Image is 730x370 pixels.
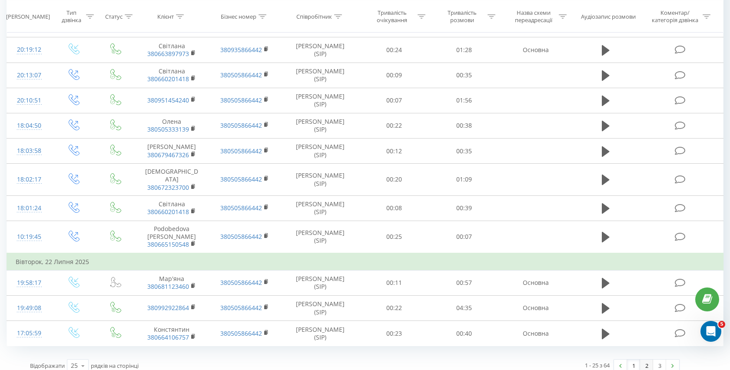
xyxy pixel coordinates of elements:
[281,88,359,113] td: [PERSON_NAME] (SIP)
[59,9,84,24] div: Тип дзвінка
[220,46,262,54] a: 380935866442
[220,232,262,241] a: 380505866442
[359,221,429,253] td: 00:25
[281,195,359,221] td: [PERSON_NAME] (SIP)
[147,50,189,58] a: 380663897973
[585,361,610,370] div: 1 - 25 з 64
[510,9,557,24] div: Назва схеми переадресації
[369,9,415,24] div: Тривалість очікування
[6,13,50,20] div: [PERSON_NAME]
[429,295,499,320] td: 04:35
[30,362,65,370] span: Відображати
[147,304,189,312] a: 380992922864
[581,13,636,20] div: Аудіозапис розмови
[136,164,208,196] td: [DEMOGRAPHIC_DATA]
[147,96,189,104] a: 380951454240
[281,113,359,138] td: [PERSON_NAME] (SIP)
[220,147,262,155] a: 380505866442
[429,113,499,138] td: 00:38
[429,221,499,253] td: 00:07
[359,164,429,196] td: 00:20
[429,37,499,63] td: 01:28
[16,41,43,58] div: 20:19:12
[16,228,43,245] div: 10:19:45
[281,37,359,63] td: [PERSON_NAME] (SIP)
[700,321,721,342] iframe: Intercom live chat
[16,92,43,109] div: 20:10:51
[359,270,429,295] td: 00:11
[220,71,262,79] a: 380505866442
[220,121,262,129] a: 380505866442
[220,96,262,104] a: 380505866442
[281,295,359,320] td: [PERSON_NAME] (SIP)
[7,253,723,271] td: Вівторок, 22 Липня 2025
[220,175,262,183] a: 380505866442
[136,221,208,253] td: Podobedova [PERSON_NAME]
[281,321,359,346] td: [PERSON_NAME] (SIP)
[359,295,429,320] td: 00:22
[147,183,189,192] a: 380672323700
[16,117,43,134] div: 18:04:50
[718,321,725,328] span: 5
[650,9,700,24] div: Коментар/категорія дзвінка
[221,13,256,20] div: Бізнес номер
[16,142,43,159] div: 18:03:58
[220,278,262,287] a: 380505866442
[359,113,429,138] td: 00:22
[136,321,208,346] td: Констянтин
[429,88,499,113] td: 01:56
[136,270,208,295] td: Мар'яна
[220,204,262,212] a: 380505866442
[359,63,429,88] td: 00:09
[281,221,359,253] td: [PERSON_NAME] (SIP)
[429,139,499,164] td: 00:35
[136,37,208,63] td: Світлана
[359,139,429,164] td: 00:12
[499,321,572,346] td: Основна
[16,274,43,291] div: 19:58:17
[429,164,499,196] td: 01:09
[157,13,174,20] div: Клієнт
[281,270,359,295] td: [PERSON_NAME] (SIP)
[281,139,359,164] td: [PERSON_NAME] (SIP)
[147,125,189,133] a: 380505333139
[281,164,359,196] td: [PERSON_NAME] (SIP)
[147,208,189,216] a: 380660201418
[499,270,572,295] td: Основна
[359,88,429,113] td: 00:07
[136,195,208,221] td: Світлана
[429,321,499,346] td: 00:40
[136,113,208,138] td: Олена
[439,9,485,24] div: Тривалість розмови
[16,200,43,217] div: 18:01:24
[105,13,123,20] div: Статус
[359,195,429,221] td: 00:08
[220,329,262,337] a: 380505866442
[71,361,78,370] div: 25
[147,151,189,159] a: 380679467326
[429,63,499,88] td: 00:35
[359,37,429,63] td: 00:24
[16,67,43,84] div: 20:13:07
[16,325,43,342] div: 17:05:59
[220,304,262,312] a: 380505866442
[147,240,189,248] a: 380665150548
[16,171,43,188] div: 18:02:17
[147,75,189,83] a: 380660201418
[147,282,189,291] a: 380681123460
[429,270,499,295] td: 00:57
[16,300,43,317] div: 19:49:08
[499,295,572,320] td: Основна
[136,139,208,164] td: [PERSON_NAME]
[136,63,208,88] td: Світлана
[296,13,332,20] div: Співробітник
[147,333,189,341] a: 380664106757
[91,362,139,370] span: рядків на сторінці
[281,63,359,88] td: [PERSON_NAME] (SIP)
[429,195,499,221] td: 00:39
[499,37,572,63] td: Основна
[359,321,429,346] td: 00:23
